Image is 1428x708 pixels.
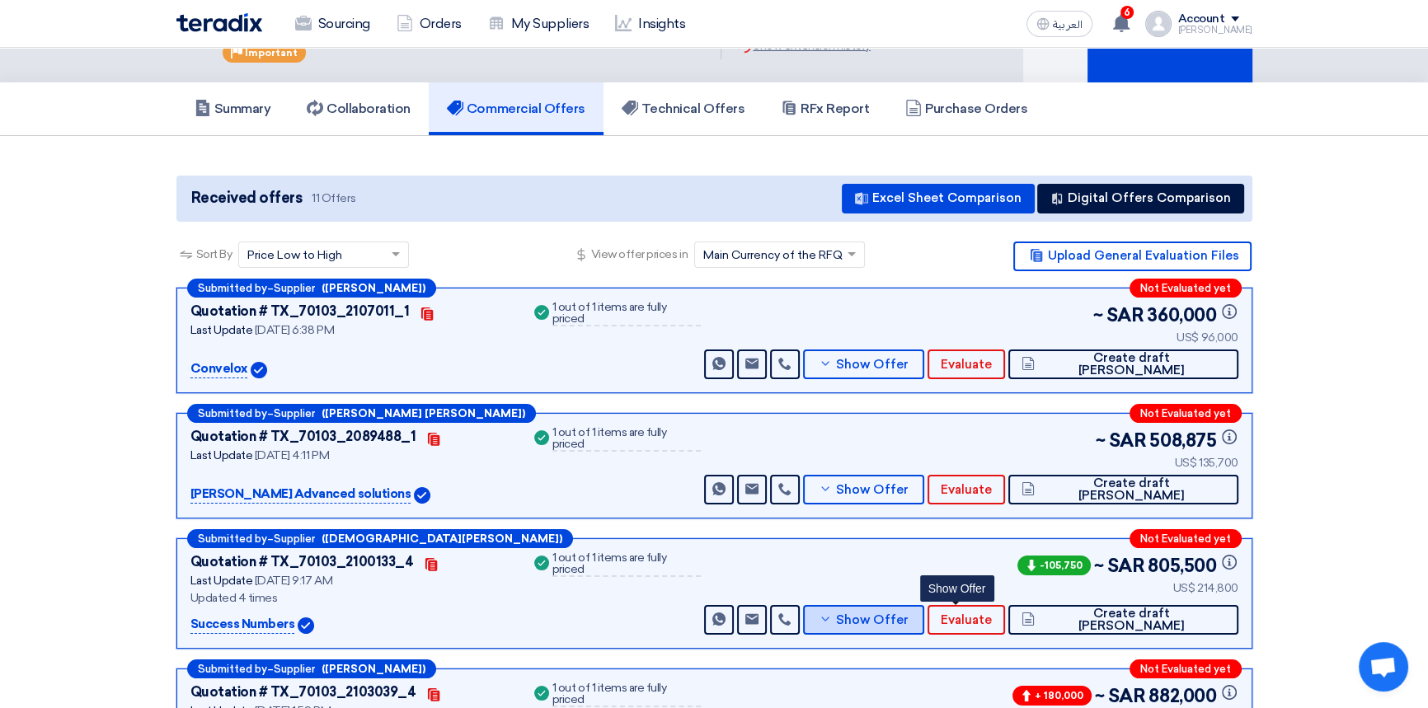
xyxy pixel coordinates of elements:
div: 1 out of 1 items are fully priced [552,552,701,577]
span: Submitted by [198,283,267,293]
span: Last Update [190,574,253,588]
a: RFx Report [763,82,887,135]
span: Evaluate [941,614,992,626]
span: Show Offer [836,484,909,496]
div: – [187,529,573,548]
span: Received offers [191,187,303,209]
span: ~ [1094,552,1104,579]
span: SAR [1109,427,1147,454]
b: ([PERSON_NAME] [PERSON_NAME]) [322,408,525,419]
div: US$ 135,700 [1096,454,1238,471]
h5: Technical Offers [622,101,745,117]
button: Show Offer [803,605,925,635]
button: Show Offer [803,475,925,504]
span: Submitted by [198,533,267,544]
button: Upload General Evaluation Files [1013,241,1252,271]
h5: Collaboration [307,101,411,117]
span: ~ [1093,302,1103,329]
span: Evaluate [941,359,992,371]
span: 805,500 [1148,552,1238,579]
button: Evaluate [928,475,1005,504]
span: Supplier [274,663,315,674]
b: ([PERSON_NAME]) [322,283,425,293]
span: Supplier [274,408,315,419]
span: العربية [1053,19,1083,30]
span: + 180,000 [1012,686,1092,706]
p: Success Numbers [190,615,295,635]
a: Open chat [1359,642,1408,692]
span: Create draft [PERSON_NAME] [1039,607,1224,632]
span: Supplier [274,533,315,544]
a: Technical Offers [604,82,763,135]
div: Show Offer [920,575,994,602]
span: Not Evaluated yet [1140,408,1231,419]
a: Purchase Orders [887,82,1045,135]
button: Create draft [PERSON_NAME] [1008,349,1238,379]
button: Excel Sheet Comparison [842,184,1035,213]
img: Verified Account [298,617,314,634]
span: 360,000 [1147,302,1238,329]
button: Create draft [PERSON_NAME] [1008,475,1238,504]
span: Price Low to High [247,246,342,264]
span: -105,750 [1017,556,1091,575]
button: Show Offer [803,349,925,379]
span: Submitted by [198,663,267,674]
span: Evaluate [941,484,992,496]
span: [DATE] 4:11 PM [255,448,329,462]
b: ([PERSON_NAME]) [322,663,425,674]
span: ~ [1096,427,1106,454]
img: Verified Account [414,487,430,504]
a: Insights [602,6,698,42]
a: My Suppliers [475,6,602,42]
span: SAR [1106,302,1144,329]
span: Supplier [274,283,315,293]
div: Quotation # TX_70103_2103039_4 [190,682,416,702]
a: Commercial Offers [429,82,604,135]
span: Last Update [190,448,253,462]
span: Last Update [190,323,253,337]
p: Convelox [190,359,247,379]
a: Sourcing [282,6,383,42]
button: العربية [1026,11,1092,37]
div: Account [1178,12,1225,26]
div: – [187,404,536,423]
h5: Purchase Orders [905,101,1027,117]
span: Show Offer [836,359,909,371]
div: – [187,659,436,678]
div: – [187,279,436,298]
button: Evaluate [928,605,1005,635]
span: [DATE] 6:38 PM [255,323,334,337]
button: Create draft [PERSON_NAME] [1008,605,1238,635]
span: Not Evaluated yet [1140,663,1231,674]
button: Evaluate [928,349,1005,379]
div: US$ 96,000 [1093,329,1238,346]
span: [DATE] 9:17 AM [255,574,332,588]
span: Important [245,47,298,59]
b: ([DEMOGRAPHIC_DATA][PERSON_NAME]) [322,533,562,544]
img: Verified Account [251,362,267,378]
h5: Commercial Offers [447,101,585,117]
span: 508,875 [1149,427,1238,454]
span: Show Offer [836,614,909,626]
span: 6 [1120,6,1134,19]
div: US$ 214,800 [1014,579,1238,597]
div: 1 out of 1 items are fully priced [552,302,701,326]
span: Not Evaluated yet [1140,533,1231,544]
div: Quotation # TX_70103_2089488_1 [190,427,416,447]
span: View offer prices in [591,246,688,263]
div: Quotation # TX_70103_2100133_4 [190,552,414,572]
span: SAR [1107,552,1145,579]
a: Orders [383,6,475,42]
p: [PERSON_NAME] Advanced solutions [190,485,411,504]
img: Teradix logo [176,13,262,32]
div: 1 out of 1 items are fully priced [552,427,701,452]
img: profile_test.png [1145,11,1172,37]
h5: RFx Report [781,101,869,117]
div: [PERSON_NAME] [1178,26,1252,35]
div: Updated 4 times [190,589,511,607]
span: Not Evaluated yet [1140,283,1231,293]
a: Collaboration [289,82,429,135]
div: 1 out of 1 items are fully priced [552,682,701,707]
span: Create draft [PERSON_NAME] [1039,477,1224,502]
button: Digital Offers Comparison [1037,184,1244,213]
